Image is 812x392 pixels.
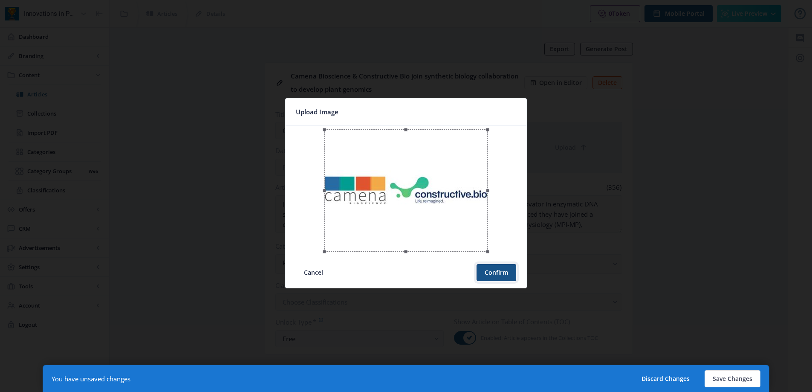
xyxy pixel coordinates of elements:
[296,105,338,119] span: Upload Image
[477,264,516,281] button: Confirm
[289,129,523,252] img: +lagNaCCgMxAAAAABJRU5ErkJggg==
[296,264,331,281] button: Cancel
[705,370,760,387] button: Save Changes
[52,375,130,383] div: You have unsaved changes
[633,370,698,387] button: Discard Changes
